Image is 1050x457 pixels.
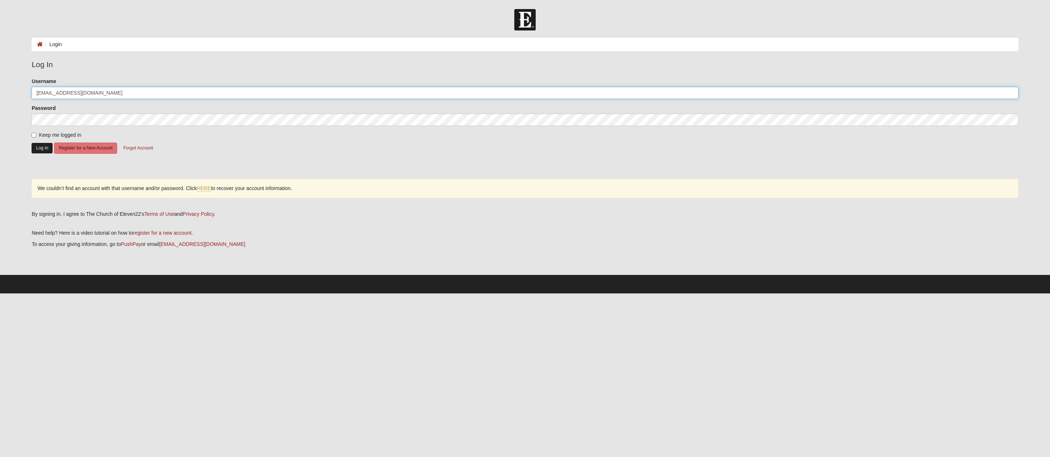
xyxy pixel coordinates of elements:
[39,132,81,138] span: Keep me logged in
[514,9,536,30] img: Church of Eleven22 Logo
[32,210,1018,218] div: By signing in, I agree to The Church of Eleven22's and .
[183,211,214,217] a: Privacy Policy
[32,229,1018,237] p: Need help? Here is a video tutorial on how to .
[121,241,141,247] a: PushPay
[197,185,211,192] a: HERE
[54,143,117,154] button: Register for a New Account
[159,241,245,247] a: [EMAIL_ADDRESS][DOMAIN_NAME]
[32,133,36,137] input: Keep me logged in
[32,59,1018,70] legend: Log In
[32,104,55,112] label: Password
[119,143,158,154] button: Forgot Account
[32,179,1018,198] div: We couldn’t find an account with that username and/or password. Click to recover your account inf...
[32,78,56,85] label: Username
[133,230,192,236] a: register for a new account
[144,211,174,217] a: Terms of Use
[32,143,53,153] button: Log In
[43,41,62,48] li: Login
[32,240,1018,248] p: To access your giving information, go to or email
